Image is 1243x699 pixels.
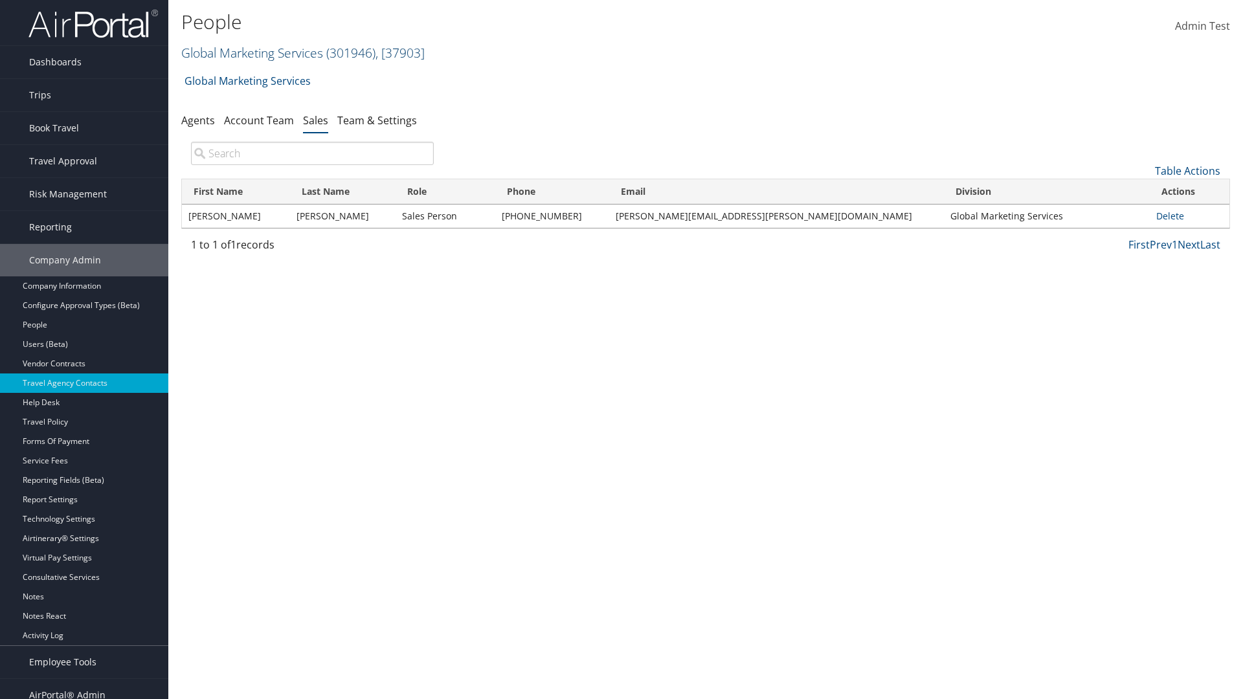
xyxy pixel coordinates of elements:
span: Book Travel [29,112,79,144]
a: Admin Test [1175,6,1230,47]
span: Admin Test [1175,19,1230,33]
th: Phone [495,179,609,205]
a: Delete [1156,210,1184,222]
a: Table Actions [1155,164,1220,178]
a: Global Marketing Services [181,44,425,61]
h1: People [181,8,880,36]
a: Team & Settings [337,113,417,128]
td: [PERSON_NAME] [182,205,290,228]
th: Role: activate to sort column ascending [396,179,495,205]
a: Account Team [224,113,294,128]
a: Last [1200,238,1220,252]
img: airportal-logo.png [28,8,158,39]
th: Division: activate to sort column ascending [944,179,1149,205]
span: Employee Tools [29,646,96,678]
span: , [ 37903 ] [375,44,425,61]
a: Agents [181,113,215,128]
td: Sales Person [396,205,495,228]
th: Email: activate to sort column ascending [609,179,944,205]
span: 1 [230,238,236,252]
span: Trips [29,79,51,111]
span: Dashboards [29,46,82,78]
a: Global Marketing Services [185,68,311,94]
div: 1 to 1 of records [191,237,434,259]
a: Next [1178,238,1200,252]
a: Sales [303,113,328,128]
a: First [1128,238,1150,252]
th: Last Name: activate to sort column ascending [290,179,396,205]
th: First Name: activate to sort column ascending [182,179,290,205]
td: [PHONE_NUMBER] [495,205,609,228]
span: Risk Management [29,178,107,210]
th: Actions [1150,179,1229,205]
span: Travel Approval [29,145,97,177]
td: [PERSON_NAME][EMAIL_ADDRESS][PERSON_NAME][DOMAIN_NAME] [609,205,944,228]
span: Company Admin [29,244,101,276]
td: [PERSON_NAME] [290,205,396,228]
span: ( 301946 ) [326,44,375,61]
a: 1 [1172,238,1178,252]
td: Global Marketing Services [944,205,1149,228]
input: Search [191,142,434,165]
span: Reporting [29,211,72,243]
a: Prev [1150,238,1172,252]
